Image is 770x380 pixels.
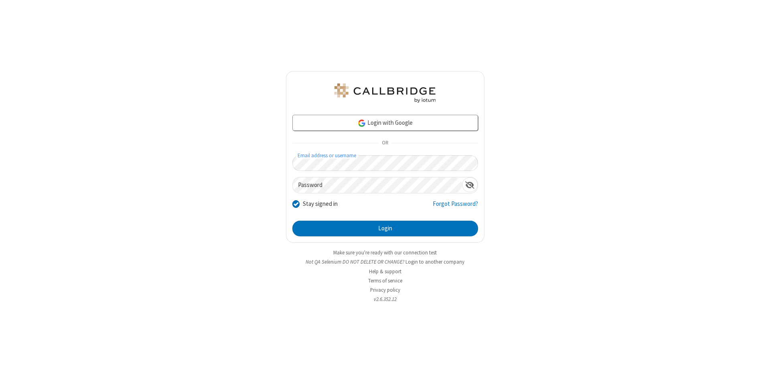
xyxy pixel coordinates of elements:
iframe: Chat [750,359,764,374]
img: google-icon.png [357,119,366,128]
img: QA Selenium DO NOT DELETE OR CHANGE [333,83,437,103]
a: Login with Google [292,115,478,131]
span: OR [379,138,391,149]
button: Login [292,221,478,237]
a: Help & support [369,268,401,275]
label: Stay signed in [303,199,338,209]
a: Terms of service [368,277,402,284]
a: Privacy policy [370,287,400,293]
div: Show password [462,177,478,192]
input: Password [293,177,462,193]
li: Not QA Selenium DO NOT DELETE OR CHANGE? [286,258,484,266]
button: Login to another company [405,258,464,266]
a: Forgot Password? [433,199,478,215]
input: Email address or username [292,155,478,171]
li: v2.6.352.12 [286,295,484,303]
a: Make sure you're ready with our connection test [333,249,437,256]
